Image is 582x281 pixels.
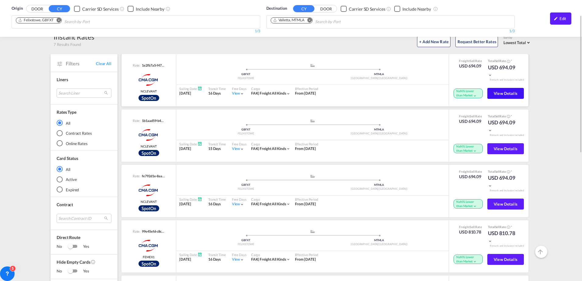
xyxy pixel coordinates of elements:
[295,142,318,146] div: Effective Period
[140,229,165,234] div: 99e45efd-c8cb-40cc-a8ac-368800dbc627.e1d23d6b-3912-3e82-924d-d4521945c6c1
[487,88,524,99] button: View Details
[57,202,73,207] span: Contract
[459,229,482,235] div: USD 810.78
[138,205,159,211] img: CMA_CGM_Spot.png
[488,119,518,134] div: USD 694.09
[179,76,313,80] div: FELIXSTOWE
[54,42,81,47] span: 7 Results Found
[251,146,260,151] span: FAK
[459,114,482,118] div: Freight Rate
[309,64,316,67] md-icon: assets/icons/custom/ship-fill.svg
[232,142,247,146] div: Free Days
[459,225,482,229] div: Freight Rate
[133,127,164,143] img: CMACGM Spot
[494,202,517,206] span: View Details
[198,86,202,91] md-icon: Schedules Available
[309,175,316,178] md-icon: assets/icons/custom/ship-fill.svg
[91,259,96,264] md-icon: Activate this filter to exclude rate cards without rates.
[166,6,170,11] md-icon: Unchecked: Ignores neighbouring ports when fetching rates.Checked : Includes neighbouring ports w...
[251,202,286,207] div: freight all kinds
[273,18,305,23] div: Valletta, MTMLA
[251,197,290,202] div: Cargo
[488,225,518,230] div: Total Rate
[488,114,518,119] div: Total Rate
[286,147,290,151] md-icon: icon-chevron-down
[488,73,492,77] md-icon: icon-chevron-down
[488,184,492,188] md-icon: icon-chevron-down
[179,257,202,262] div: [DATE]
[295,252,318,257] div: Effective Period
[394,5,431,12] md-checkbox: Checkbox No Ink
[454,88,483,98] div: NaN% Lower than Market
[313,76,446,80] div: [GEOGRAPHIC_DATA]([GEOGRAPHIC_DATA])
[198,197,202,201] md-icon: Schedules Available
[140,174,165,178] div: fe792d1e-8aa0-4348-b6d0-903e12fa390e.2617adc6-6b65-30d3-b0c2-69417c980385
[251,146,286,151] div: freight all kinds
[470,225,475,229] span: Sell
[251,91,286,96] div: freight all kinds
[141,144,156,148] span: NCLEVANT
[133,229,141,234] span: Rate:
[74,5,118,12] md-checkbox: Checkbox No Ink
[208,202,226,207] div: 16 Days
[503,36,531,40] div: Sort by
[251,142,290,146] div: Cargo
[487,254,524,265] button: View Details
[470,114,475,118] span: Sell
[208,86,226,91] div: Transit Time
[295,202,316,206] span: From [DATE]
[295,86,318,91] div: Effective Period
[57,166,111,172] md-radio-button: All
[470,170,475,173] span: Sell
[133,72,164,88] img: CMACGM Spot
[341,5,385,12] md-checkbox: Checkbox No Ink
[488,169,518,174] div: Total Rate
[554,16,558,21] md-icon: icon-pencil
[309,230,316,233] md-icon: assets/icons/custom/ship-fill.svg
[179,146,202,151] div: [DATE]
[455,36,498,47] button: Request Better Rates
[313,132,446,136] div: [GEOGRAPHIC_DATA]([GEOGRAPHIC_DATA])
[179,132,313,136] div: FELIXSTOWE
[258,91,259,95] span: |
[485,78,528,82] div: Remark and Inclusion included
[550,12,571,25] div: icon-pencilEdit
[293,5,314,12] button: CY
[52,18,61,24] button: Remove
[179,128,313,132] div: GBFXT
[473,149,477,153] md-icon: icon-chevron-down
[240,258,244,262] md-icon: icon-chevron-down
[510,225,512,229] span: Subject to Remarks
[179,202,202,207] div: [DATE]
[309,119,316,122] md-icon: assets/icons/custom/ship-fill.svg
[488,174,518,189] div: USD 694.09
[208,146,226,151] div: 15 Days
[251,257,260,262] span: FAK
[417,36,451,47] button: + Add New Rate
[315,5,337,12] button: DOOR
[510,59,512,63] span: Subject to Remarks
[303,18,312,24] button: Remove
[179,238,313,242] div: GBFXT
[133,238,164,253] img: CMACGM Spot
[15,16,124,27] md-chips-wrap: Chips container. Use arrow keys to select chips.
[488,59,518,64] div: Total Rate
[141,89,156,93] span: NCLEVANT
[18,18,54,23] div: Felixstowe, GBFXT
[240,202,244,206] md-icon: icon-chevron-down
[57,268,68,274] span: No
[251,202,260,206] span: FAK
[503,39,531,46] md-select: Select: Lowest Total
[138,95,159,101] img: CMA_CGM_Spot.png
[179,197,202,202] div: Sailing Date
[208,197,226,202] div: Transit Time
[313,128,446,132] div: MTMLA
[459,59,482,63] div: Freight Rate
[133,63,141,68] span: Rate:
[251,252,290,257] div: Cargo
[57,130,111,136] md-radio-button: Contract Rates
[488,239,492,243] md-icon: icon-chevron-down
[64,17,122,27] input: Search by Port
[433,6,438,11] md-icon: Unchecked: Ignores neighbouring ports when fetching rates.Checked : Includes neighbouring ports w...
[232,202,244,207] div: Viewicon-chevron-down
